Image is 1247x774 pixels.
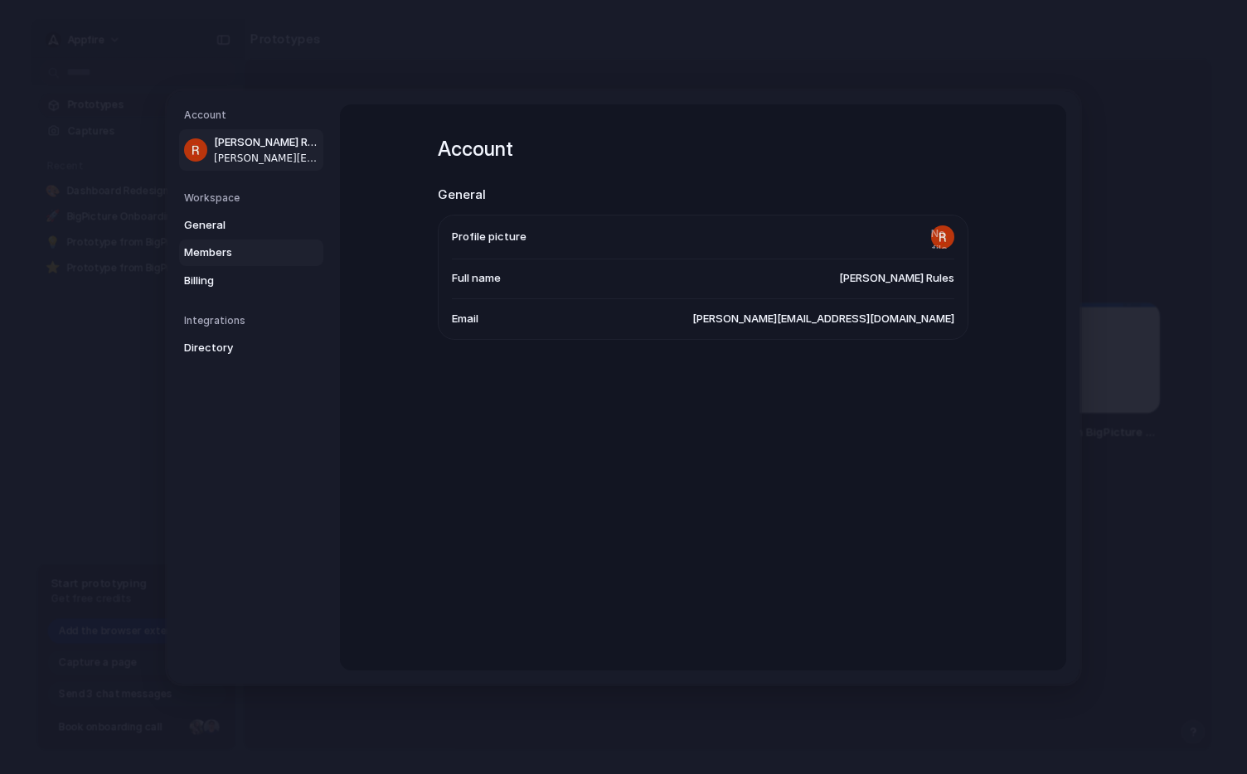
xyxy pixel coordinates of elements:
span: Directory [184,340,290,356]
a: [PERSON_NAME] Rules[PERSON_NAME][EMAIL_ADDRESS][DOMAIN_NAME] [179,129,323,171]
a: Directory [179,335,323,361]
span: Members [184,244,290,261]
span: Billing [184,272,290,288]
span: [PERSON_NAME] Rules [214,134,320,151]
span: [PERSON_NAME][EMAIL_ADDRESS][DOMAIN_NAME] [692,310,954,327]
a: General [179,211,323,238]
span: Email [452,310,478,327]
h5: Workspace [184,190,323,205]
h5: Integrations [184,313,323,328]
span: Profile picture [452,228,526,244]
h1: Account [438,134,968,164]
span: [PERSON_NAME][EMAIL_ADDRESS][DOMAIN_NAME] [214,150,320,165]
span: [PERSON_NAME] Rules [839,270,954,287]
h5: Account [184,108,323,123]
a: Billing [179,267,323,293]
a: Members [179,239,323,266]
span: General [184,216,290,233]
span: Full name [452,270,501,287]
h2: General [438,186,968,205]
